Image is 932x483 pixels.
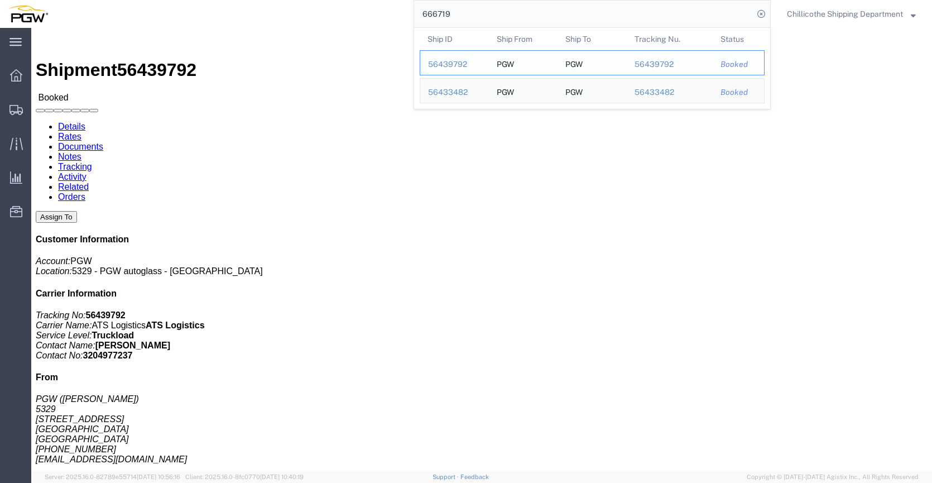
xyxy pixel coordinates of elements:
div: Booked [720,59,756,70]
span: Copyright © [DATE]-[DATE] Agistix Inc., All Rights Reserved [747,472,919,482]
div: 56439792 [428,59,481,70]
div: PGW [497,51,514,75]
div: PGW [565,51,583,75]
iframe: FS Legacy Container [31,28,932,471]
input: Search for shipment number, reference number [414,1,753,27]
span: Server: 2025.16.0-82789e55714 [45,474,180,480]
div: 56433482 [428,87,481,98]
div: PGW [565,79,583,103]
th: Ship From [489,28,558,50]
span: [DATE] 10:56:16 [137,474,180,480]
div: 56433482 [635,87,705,98]
div: PGW [497,79,514,103]
div: Booked [720,87,756,98]
span: Client: 2025.16.0-8fc0770 [185,474,304,480]
span: [DATE] 10:40:19 [260,474,304,480]
th: Ship To [558,28,627,50]
table: Search Results [420,28,770,109]
a: Support [433,474,460,480]
a: Feedback [460,474,489,480]
span: Chillicothe Shipping Department [787,8,903,20]
th: Ship ID [420,28,489,50]
button: Chillicothe Shipping Department [786,7,916,21]
img: logo [8,6,48,22]
th: Tracking Nu. [627,28,713,50]
th: Status [713,28,765,50]
div: 56439792 [635,59,705,70]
